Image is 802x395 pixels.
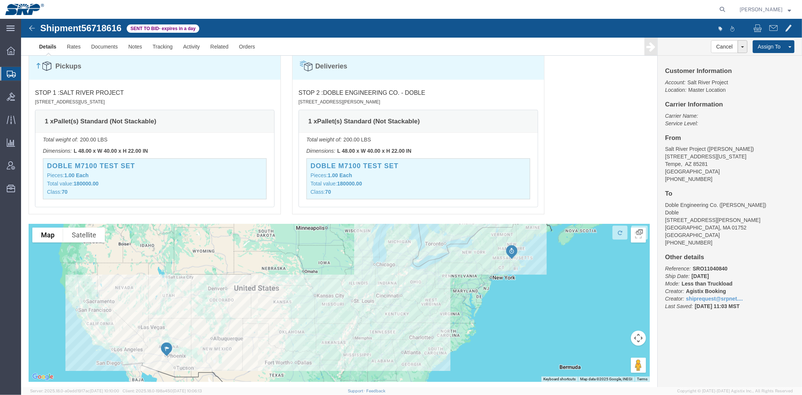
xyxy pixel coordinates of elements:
[348,389,367,393] a: Support
[677,388,793,394] span: Copyright © [DATE]-[DATE] Agistix Inc., All Rights Reserved
[21,19,802,387] iframe: FS Legacy Container
[30,389,119,393] span: Server: 2025.18.0-a0edd1917ac
[5,4,44,15] img: logo
[739,5,791,14] button: [PERSON_NAME]
[740,5,782,14] span: Marissa Camacho
[173,389,202,393] span: [DATE] 10:06:13
[366,389,385,393] a: Feedback
[123,389,202,393] span: Client: 2025.18.0-198a450
[90,389,119,393] span: [DATE] 10:10:00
